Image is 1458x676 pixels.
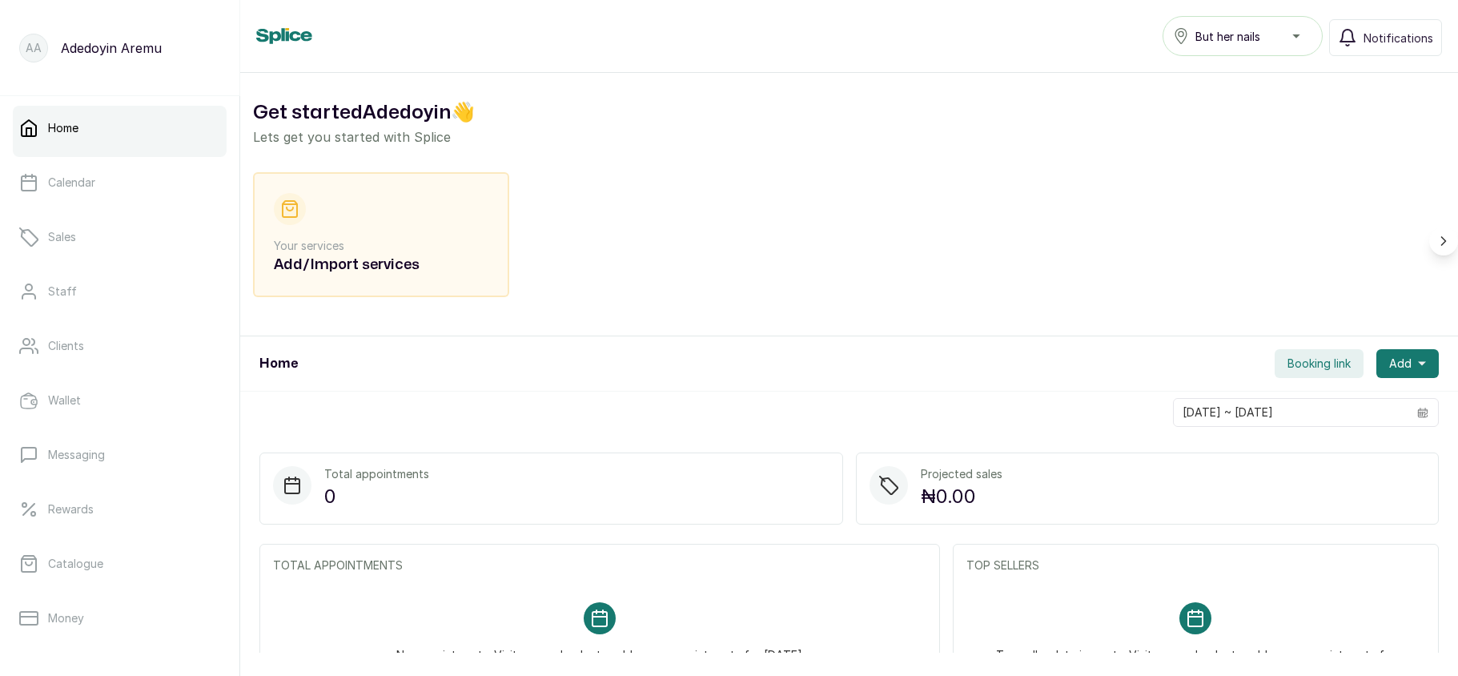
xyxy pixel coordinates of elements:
[1163,16,1323,56] button: But her nails
[48,284,77,300] p: Staff
[966,557,1425,573] p: TOP SELLERS
[274,238,488,254] p: Your services
[274,254,488,276] h2: Add/Import services
[1389,356,1412,372] span: Add
[921,482,1002,511] p: ₦0.00
[13,269,227,314] a: Staff
[48,338,84,354] p: Clients
[396,634,802,663] p: No appointments. Visit your calendar to add some appointments for [DATE]
[13,106,227,151] a: Home
[13,378,227,423] a: Wallet
[273,557,926,573] p: TOTAL APPOINTMENTS
[921,466,1002,482] p: Projected sales
[259,354,298,373] h1: Home
[1376,349,1439,378] button: Add
[48,447,105,463] p: Messaging
[48,120,78,136] p: Home
[13,433,227,477] a: Messaging
[1329,19,1442,56] button: Notifications
[48,501,94,517] p: Rewards
[1195,28,1260,45] span: But her nails
[13,541,227,586] a: Catalogue
[1275,349,1364,378] button: Booking link
[61,38,162,58] p: Adedoyin Aremu
[26,40,42,56] p: AA
[48,229,76,245] p: Sales
[1429,227,1458,256] button: Scroll right
[48,556,103,572] p: Catalogue
[48,392,81,408] p: Wallet
[48,175,95,191] p: Calendar
[1174,399,1408,426] input: Select date
[253,127,1445,147] p: Lets get you started with Splice
[324,466,429,482] p: Total appointments
[253,99,1445,127] h2: Get started Adedoyin 👋
[13,215,227,260] a: Sales
[1287,356,1351,372] span: Booking link
[13,160,227,205] a: Calendar
[13,487,227,532] a: Rewards
[253,172,509,297] div: Your servicesAdd/Import services
[1364,30,1433,46] span: Notifications
[13,324,227,368] a: Clients
[13,596,227,641] a: Money
[324,482,429,511] p: 0
[1417,407,1428,418] svg: calendar
[48,610,84,626] p: Money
